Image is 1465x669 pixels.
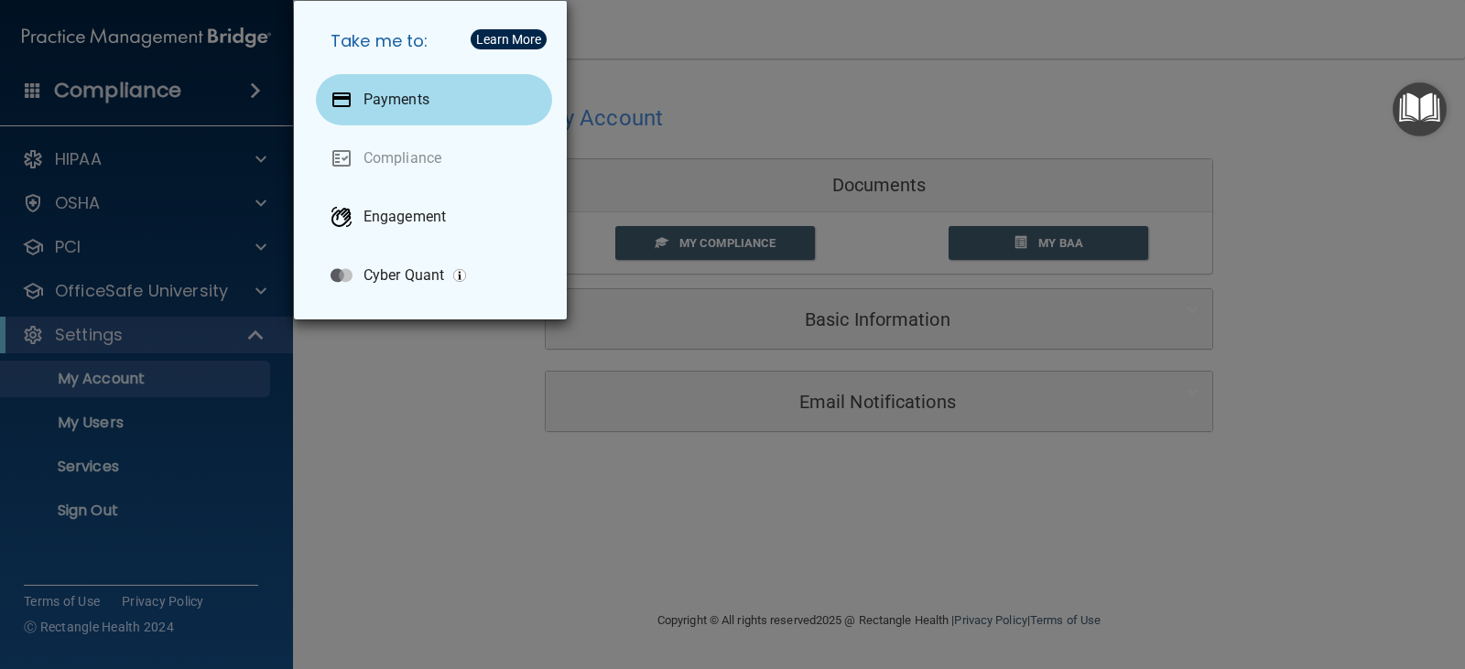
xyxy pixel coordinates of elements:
[364,208,446,226] p: Engagement
[364,266,444,285] p: Cyber Quant
[316,133,552,184] a: Compliance
[476,33,541,46] div: Learn More
[316,250,552,301] a: Cyber Quant
[364,91,429,109] p: Payments
[316,16,552,67] h5: Take me to:
[316,191,552,243] a: Engagement
[1393,82,1447,136] button: Open Resource Center
[316,74,552,125] a: Payments
[471,29,547,49] button: Learn More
